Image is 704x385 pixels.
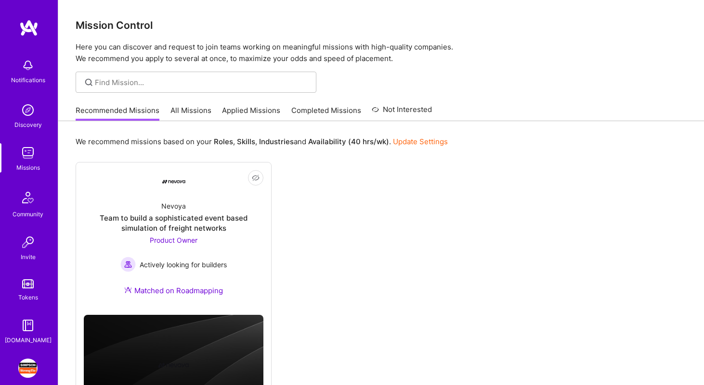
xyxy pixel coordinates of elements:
[150,236,197,244] span: Product Owner
[214,137,233,146] b: Roles
[291,105,361,121] a: Completed Missions
[18,359,38,378] img: Simpson Strong-Tie: General Design
[222,105,280,121] a: Applied Missions
[372,104,432,121] a: Not Interested
[19,19,39,37] img: logo
[14,120,42,130] div: Discovery
[161,201,186,211] div: Nevoya
[76,19,687,31] h3: Mission Control
[76,137,448,147] p: We recommend missions based on your , , and .
[158,350,189,381] img: Company logo
[18,292,38,302] div: Tokens
[76,105,159,121] a: Recommended Missions
[11,75,45,85] div: Notifications
[18,233,38,252] img: Invite
[124,286,132,294] img: Ateam Purple Icon
[21,252,36,262] div: Invite
[18,56,38,75] img: bell
[18,100,38,120] img: discovery
[22,279,34,288] img: tokens
[13,209,43,219] div: Community
[18,316,38,335] img: guide book
[84,213,263,233] div: Team to build a sophisticated event based simulation of freight networks
[393,137,448,146] a: Update Settings
[5,335,52,345] div: [DOMAIN_NAME]
[18,143,38,162] img: teamwork
[140,260,227,270] span: Actively looking for builders
[95,77,309,87] input: Find Mission...
[170,105,211,121] a: All Missions
[237,137,255,146] b: Skills
[120,257,136,272] img: Actively looking for builders
[76,41,687,64] p: Here you can discover and request to join teams working on meaningful missions with high-quality ...
[308,137,389,146] b: Availability (40 hrs/wk)
[16,162,40,173] div: Missions
[252,174,260,182] i: icon EyeClosed
[124,286,223,296] div: Matched on Roadmapping
[162,180,185,184] img: Company Logo
[84,170,263,307] a: Company LogoNevoyaTeam to build a sophisticated event based simulation of freight networksProduct...
[16,186,39,209] img: Community
[16,359,40,378] a: Simpson Strong-Tie: General Design
[83,77,94,88] i: icon SearchGrey
[259,137,294,146] b: Industries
